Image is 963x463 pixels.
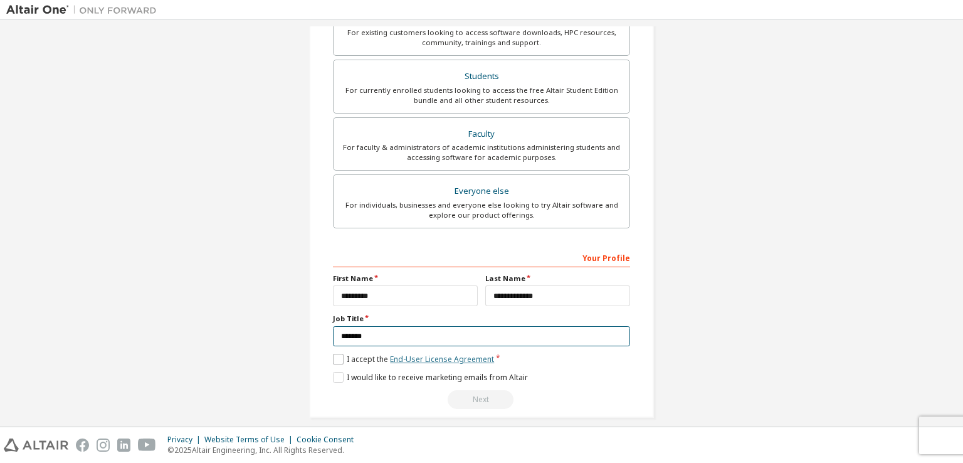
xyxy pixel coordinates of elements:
[390,354,494,365] a: End-User License Agreement
[297,435,361,445] div: Cookie Consent
[341,85,622,105] div: For currently enrolled students looking to access the free Altair Student Edition bundle and all ...
[4,439,68,452] img: altair_logo.svg
[341,125,622,143] div: Faculty
[341,183,622,200] div: Everyone else
[167,435,204,445] div: Privacy
[76,439,89,452] img: facebook.svg
[117,439,130,452] img: linkedin.svg
[333,274,478,284] label: First Name
[485,274,630,284] label: Last Name
[6,4,163,16] img: Altair One
[333,390,630,409] div: Read and acccept EULA to continue
[341,28,622,48] div: For existing customers looking to access software downloads, HPC resources, community, trainings ...
[333,354,494,365] label: I accept the
[138,439,156,452] img: youtube.svg
[333,372,528,383] label: I would like to receive marketing emails from Altair
[333,247,630,267] div: Your Profile
[341,200,622,220] div: For individuals, businesses and everyone else looking to try Altair software and explore our prod...
[333,314,630,324] label: Job Title
[204,435,297,445] div: Website Terms of Use
[341,142,622,162] div: For faculty & administrators of academic institutions administering students and accessing softwa...
[167,445,361,455] p: © 2025 Altair Engineering, Inc. All Rights Reserved.
[341,68,622,85] div: Students
[97,439,110,452] img: instagram.svg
